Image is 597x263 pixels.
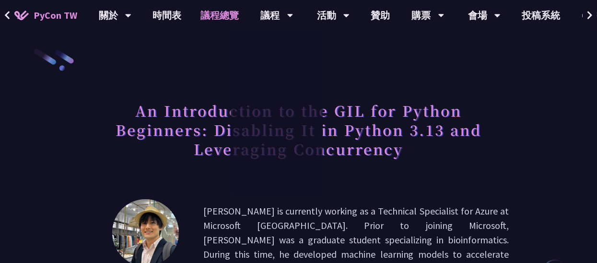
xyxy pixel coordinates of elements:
h1: An Introduction to the GIL for Python Beginners: Disabling It in Python 3.13 and Leveraging Concu... [88,96,509,163]
span: PyCon TW [34,8,77,23]
img: Locale Icon [582,12,592,19]
a: PyCon TW [5,3,87,27]
img: Home icon of PyCon TW 2025 [14,11,29,20]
